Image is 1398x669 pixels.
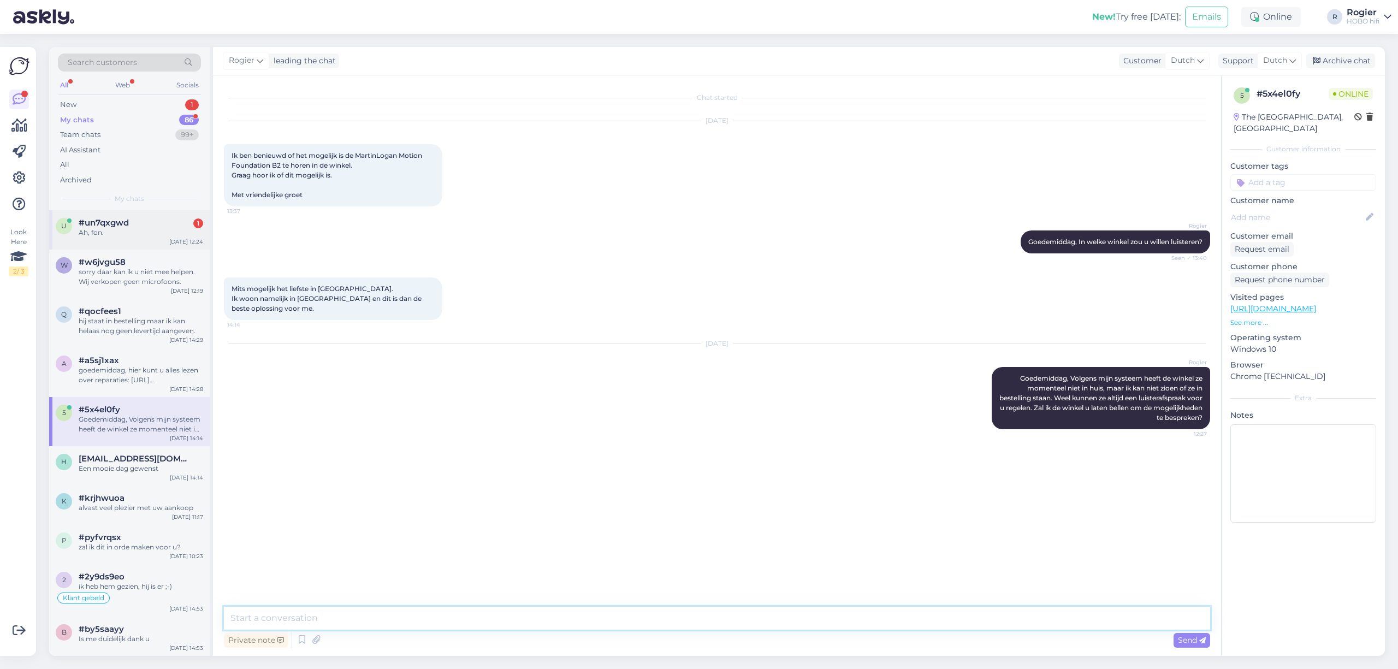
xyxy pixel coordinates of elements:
div: HOBO hifi [1347,17,1379,26]
div: Ah, fon. [79,228,203,238]
div: [DATE] [224,116,1210,126]
button: Emails [1185,7,1228,27]
div: Customer [1119,55,1162,67]
div: [DATE] 12:19 [171,287,203,295]
span: b [62,628,67,636]
span: 13:37 [227,207,268,215]
p: Customer email [1230,230,1376,242]
div: [DATE] 14:14 [170,473,203,482]
p: Operating system [1230,332,1376,344]
span: #by5saayy [79,624,124,634]
div: Goedemiddag, Volgens mijn systeem heeft de winkel ze momenteel niet in huis, maar ik kan niet zio... [79,415,203,434]
span: My chats [115,194,144,204]
div: Chat started [224,93,1210,103]
div: Team chats [60,129,100,140]
span: #pyfvrqsx [79,532,121,542]
div: All [58,78,70,92]
span: Rogier [229,55,254,67]
div: 1 [193,218,203,228]
div: [DATE] 14:28 [169,385,203,393]
div: My chats [60,115,94,126]
div: Is me duidelijk dank u [79,634,203,644]
div: hij staat in bestelling maar ik kan helaas nog geen levertijd aangeven. [79,316,203,336]
div: Private note [224,633,288,648]
div: Een mooie dag gewenst [79,464,203,473]
span: Ik ben benieuwd of het mogelijk is de MartinLogan Motion Foundation B2 te horen in de winkel. Gra... [232,151,424,199]
span: #un7qxgwd [79,218,129,228]
span: #2y9ds9eo [79,572,125,582]
span: Klant gebeld [63,595,104,601]
div: Look Here [9,227,28,276]
p: Windows 10 [1230,344,1376,355]
p: Customer name [1230,195,1376,206]
div: 99+ [175,129,199,140]
div: [DATE] 14:53 [169,605,203,613]
span: a [62,359,67,368]
span: u [61,222,67,230]
span: 2 [62,576,66,584]
div: 1 [185,99,199,110]
div: The [GEOGRAPHIC_DATA], [GEOGRAPHIC_DATA] [1234,111,1354,134]
p: Customer phone [1230,261,1376,273]
div: sorry daar kan ik u niet mee helpen. Wij verkopen geen microfoons. [79,267,203,287]
p: Visited pages [1230,292,1376,303]
div: Try free [DATE]: [1092,10,1181,23]
div: # 5x4el0fy [1257,87,1329,100]
div: ik heb hem gezien, hij is er ;-) [79,582,203,591]
div: zal ik dit in orde maken voor u? [79,542,203,552]
input: Add name [1231,211,1364,223]
div: Request email [1230,242,1294,257]
div: Extra [1230,393,1376,403]
span: Goedemiddag, Volgens mijn systeem heeft de winkel ze momenteel niet in huis, maar ik kan niet zio... [999,374,1204,422]
div: leading the chat [269,55,336,67]
span: Online [1329,88,1373,100]
span: Dutch [1171,55,1195,67]
span: Goedemiddag, In welke winkel zou u willen luisteren? [1028,238,1202,246]
span: 5 [62,408,66,417]
div: Socials [174,78,201,92]
span: #w6jvgu58 [79,257,126,267]
div: Support [1218,55,1254,67]
span: k [62,497,67,505]
a: RogierHOBO hifi [1347,8,1391,26]
p: Notes [1230,410,1376,421]
div: New [60,99,76,110]
span: Seen ✓ 13:40 [1166,254,1207,262]
div: [DATE] [224,339,1210,348]
span: 14:14 [227,321,268,329]
span: p [62,536,67,544]
span: #a5sj1xax [79,356,119,365]
img: Askly Logo [9,56,29,76]
div: [DATE] 14:14 [170,434,203,442]
div: Online [1241,7,1301,27]
span: q [61,310,67,318]
span: Dutch [1263,55,1287,67]
div: Archived [60,175,92,186]
span: Send [1178,635,1206,645]
span: Mits mogelijk het liefste in [GEOGRAPHIC_DATA]. Ik woon namelijk in [GEOGRAPHIC_DATA] en dit is d... [232,285,423,312]
div: R [1327,9,1342,25]
div: Archive chat [1306,54,1375,68]
span: #qocfees1 [79,306,121,316]
div: AI Assistant [60,145,100,156]
div: Rogier [1347,8,1379,17]
span: 12:27 [1166,430,1207,438]
div: Request phone number [1230,273,1329,287]
div: All [60,159,69,170]
span: h [61,458,67,466]
p: Chrome [TECHNICAL_ID] [1230,371,1376,382]
div: Web [113,78,132,92]
div: 86 [179,115,199,126]
div: [DATE] 14:29 [169,336,203,344]
div: [DATE] 14:53 [169,644,203,652]
div: [DATE] 11:17 [172,513,203,521]
a: [URL][DOMAIN_NAME] [1230,304,1316,313]
span: Rogier [1166,222,1207,230]
span: 5 [1240,91,1244,99]
span: Rogier [1166,358,1207,366]
div: [DATE] 12:24 [169,238,203,246]
span: w [61,261,68,269]
p: Customer tags [1230,161,1376,172]
span: #krjhwuoa [79,493,125,503]
span: hartjespatricia@hotmail.com [79,454,192,464]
